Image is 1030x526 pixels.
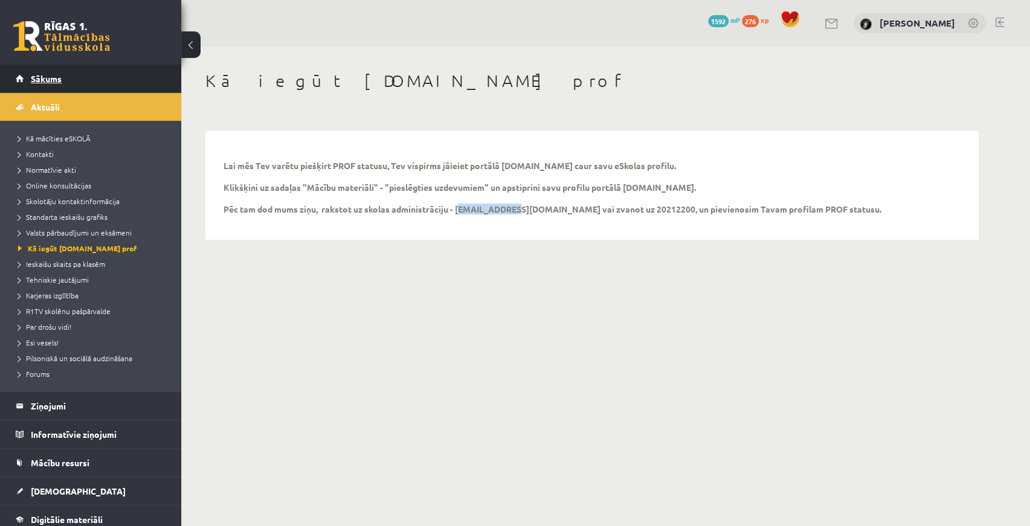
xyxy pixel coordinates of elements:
[18,180,169,191] a: Online konsultācijas
[18,212,108,222] span: Standarta ieskaišu grafiks
[31,420,166,448] legend: Informatīvie ziņojumi
[31,486,126,496] span: [DEMOGRAPHIC_DATA]
[18,228,132,237] span: Valsts pārbaudījumi un eksāmeni
[16,477,166,505] a: [DEMOGRAPHIC_DATA]
[18,149,169,159] a: Kontakti
[730,15,740,25] span: mP
[18,368,169,379] a: Forums
[860,18,872,30] img: Katrīna Radvila
[708,15,729,27] span: 1592
[16,420,166,448] a: Informatīvie ziņojumi
[18,227,169,238] a: Valsts pārbaudījumi un eksāmeni
[18,164,169,175] a: Normatīvie akti
[16,93,166,121] a: Aktuāli
[13,21,110,51] a: Rīgas 1. Tālmācības vidusskola
[18,165,76,175] span: Normatīvie akti
[880,17,955,29] a: [PERSON_NAME]
[18,211,169,222] a: Standarta ieskaišu grafiks
[18,290,169,301] a: Karjeras izglītība
[16,65,166,92] a: Sākums
[224,160,881,214] p: Lai mēs Tev varētu piešķirt PROF statusu, Tev vispirms jāieiet portālā [DOMAIN_NAME] caur savu eS...
[31,457,89,468] span: Mācību resursi
[18,369,50,379] span: Forums
[18,196,169,207] a: Skolotāju kontaktinformācija
[18,338,59,347] span: Esi vesels!
[31,514,103,525] span: Digitālie materiāli
[18,275,89,284] span: Tehniskie jautājumi
[18,322,71,332] span: Par drošu vidi!
[16,392,166,420] a: Ziņojumi
[18,274,169,285] a: Tehniskie jautājumi
[18,259,105,269] span: Ieskaišu skaits pa klasēm
[16,449,166,476] a: Mācību resursi
[18,133,91,143] span: Kā mācīties eSKOLĀ
[18,353,169,364] a: Pilsoniskā un sociālā audzināšana
[742,15,759,27] span: 276
[18,353,132,363] span: Pilsoniskā un sociālā audzināšana
[18,196,120,206] span: Skolotāju kontaktinformācija
[742,15,774,25] a: 276 xp
[18,306,111,316] span: R1TV skolēnu pašpārvalde
[761,15,768,25] span: xp
[18,133,169,144] a: Kā mācīties eSKOLĀ
[18,337,169,348] a: Esi vesels!
[18,149,54,159] span: Kontakti
[31,101,60,112] span: Aktuāli
[18,181,91,190] span: Online konsultācijas
[31,73,62,84] span: Sākums
[18,243,169,254] a: Kā iegūt [DOMAIN_NAME] prof
[205,71,979,91] h1: Kā iegūt [DOMAIN_NAME] prof
[18,290,79,300] span: Karjeras izglītība
[18,243,137,253] span: Kā iegūt [DOMAIN_NAME] prof
[18,321,169,332] a: Par drošu vidi!
[708,15,740,25] a: 1592 mP
[18,306,169,316] a: R1TV skolēnu pašpārvalde
[18,258,169,269] a: Ieskaišu skaits pa klasēm
[31,392,166,420] legend: Ziņojumi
